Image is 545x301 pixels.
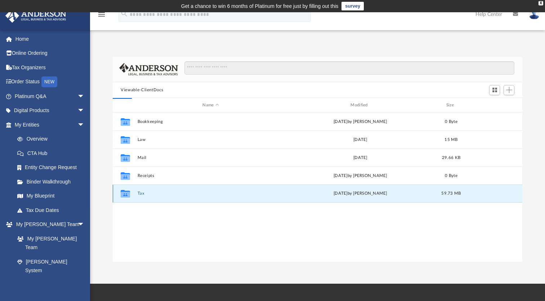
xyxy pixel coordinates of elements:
[10,160,95,175] a: Entity Change Request
[5,46,95,61] a: Online Ordering
[5,217,92,232] a: My [PERSON_NAME] Teamarrow_drop_down
[97,10,106,19] i: menu
[97,14,106,19] a: menu
[489,85,500,95] button: Switch to Grid View
[5,60,95,75] a: Tax Organizers
[138,173,284,178] button: Receipts
[10,132,95,146] a: Overview
[5,75,95,89] a: Order StatusNEW
[137,102,284,109] div: Name
[442,156,460,160] span: 29.66 KB
[77,217,92,232] span: arrow_drop_down
[287,119,434,125] div: [DATE] by [PERSON_NAME]
[341,2,364,10] a: survey
[529,9,540,19] img: User Pic
[10,174,95,189] a: Binder Walkthrough
[3,9,68,23] img: Anderson Advisors Platinum Portal
[445,138,458,142] span: 15 MB
[437,102,466,109] div: Size
[181,2,339,10] div: Get a chance to win 6 months of Platinum for free just by filling out this
[287,137,434,143] div: [DATE]
[442,191,461,195] span: 59.73 MB
[287,102,434,109] div: Modified
[287,173,434,179] div: [DATE] by [PERSON_NAME]
[138,191,284,196] button: Tax
[138,137,284,142] button: Law
[77,89,92,104] span: arrow_drop_down
[5,32,95,46] a: Home
[120,10,128,18] i: search
[10,231,88,254] a: My [PERSON_NAME] Team
[5,103,95,118] a: Digital Productsarrow_drop_down
[121,87,163,93] button: Viewable-ClientDocs
[41,76,57,87] div: NEW
[10,189,92,203] a: My Blueprint
[138,155,284,160] button: Mail
[469,102,519,109] div: id
[539,1,543,5] div: close
[504,85,514,95] button: Add
[287,190,434,197] div: [DATE] by [PERSON_NAME]
[184,61,514,75] input: Search files and folders
[5,118,95,132] a: My Entitiesarrow_drop_down
[10,254,92,278] a: [PERSON_NAME] System
[5,89,95,103] a: Platinum Q&Aarrow_drop_down
[10,146,95,160] a: CTA Hub
[113,112,522,262] div: grid
[138,119,284,124] button: Bookkeeping
[10,203,95,217] a: Tax Due Dates
[77,118,92,132] span: arrow_drop_down
[445,120,457,124] span: 0 Byte
[77,103,92,118] span: arrow_drop_down
[287,155,434,161] div: [DATE]
[445,174,457,178] span: 0 Byte
[116,102,134,109] div: id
